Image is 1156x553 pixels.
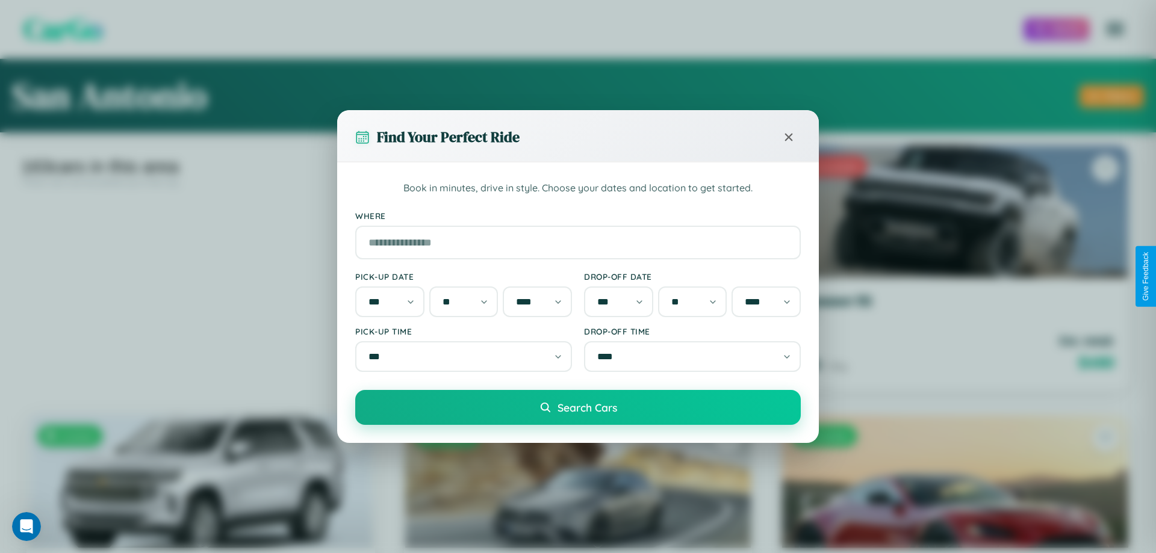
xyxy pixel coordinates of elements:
label: Pick-up Time [355,326,572,336]
button: Search Cars [355,390,801,425]
label: Where [355,211,801,221]
p: Book in minutes, drive in style. Choose your dates and location to get started. [355,181,801,196]
h3: Find Your Perfect Ride [377,127,520,147]
label: Drop-off Date [584,271,801,282]
span: Search Cars [558,401,617,414]
label: Drop-off Time [584,326,801,336]
label: Pick-up Date [355,271,572,282]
